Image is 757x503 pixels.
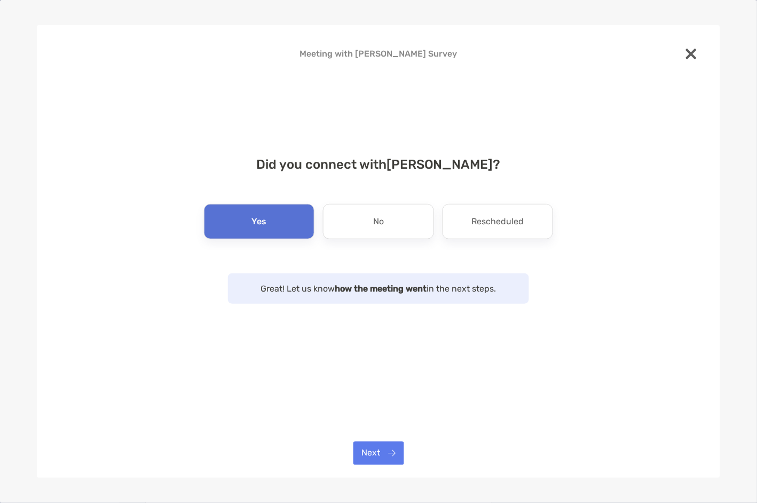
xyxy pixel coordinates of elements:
h4: Did you connect with [PERSON_NAME] ? [54,157,703,172]
p: Rescheduled [471,213,524,230]
img: close modal [686,49,697,59]
h4: Meeting with [PERSON_NAME] Survey [54,49,703,59]
p: No [373,213,384,230]
p: Yes [252,213,267,230]
button: Next [353,442,404,465]
strong: how the meeting went [335,284,427,294]
p: Great! Let us know in the next steps. [239,282,518,295]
